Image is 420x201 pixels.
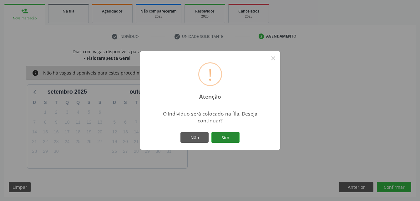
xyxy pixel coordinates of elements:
[180,132,209,143] button: Não
[155,110,265,124] div: O indivíduo será colocado na fila. Deseja continuar?
[194,89,226,100] h2: Atenção
[268,53,279,64] button: Close this dialog
[208,63,212,85] div: !
[211,132,240,143] button: Sim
